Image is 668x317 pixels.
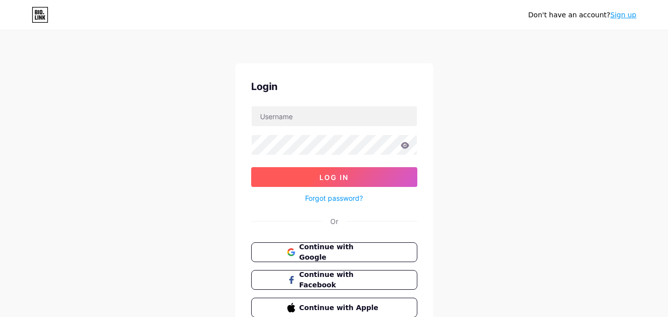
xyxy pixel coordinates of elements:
[305,193,363,203] a: Forgot password?
[251,242,417,262] button: Continue with Google
[252,106,417,126] input: Username
[251,79,417,94] div: Login
[610,11,636,19] a: Sign up
[251,270,417,290] button: Continue with Facebook
[330,216,338,226] div: Or
[299,242,381,263] span: Continue with Google
[319,173,349,181] span: Log In
[299,270,381,290] span: Continue with Facebook
[251,167,417,187] button: Log In
[299,303,381,313] span: Continue with Apple
[528,10,636,20] div: Don't have an account?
